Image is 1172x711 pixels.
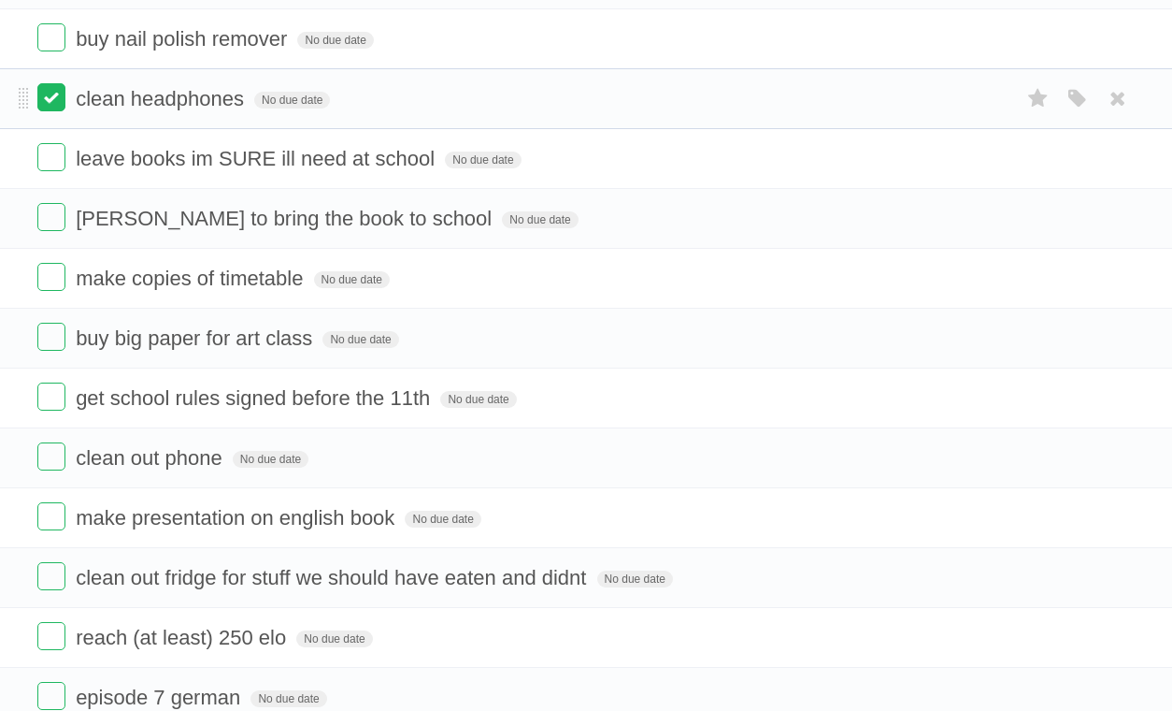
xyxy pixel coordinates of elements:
[1021,83,1056,114] label: Star task
[405,511,480,528] span: No due date
[233,451,308,468] span: No due date
[76,566,591,589] span: clean out fridge for stuff we should have eaten and didnt
[37,203,65,231] label: Done
[445,152,521,168] span: No due date
[37,383,65,411] label: Done
[37,83,65,111] label: Done
[322,331,398,348] span: No due date
[76,87,249,110] span: clean headphones
[296,631,372,647] span: No due date
[254,92,330,109] span: No due date
[76,27,292,51] span: buy nail polish remover
[76,207,496,230] span: [PERSON_NAME] to bring the book to school
[37,682,65,710] label: Done
[76,267,307,290] span: make copies of timetable
[37,622,65,650] label: Done
[37,23,65,51] label: Done
[37,443,65,471] label: Done
[37,263,65,291] label: Done
[76,326,317,350] span: buy big paper for art class
[76,686,245,709] span: episode 7 german
[76,386,435,410] span: get school rules signed before the 11th
[297,32,373,49] span: No due date
[250,690,326,707] span: No due date
[440,391,516,408] span: No due date
[314,271,390,288] span: No due date
[76,626,291,649] span: reach (at least) 250 elo
[76,446,227,470] span: clean out phone
[37,323,65,351] label: Done
[76,147,439,170] span: leave books im SURE ill need at school
[37,502,65,530] label: Done
[76,506,399,530] span: make presentation on english book
[37,562,65,590] label: Done
[37,143,65,171] label: Done
[502,211,578,228] span: No due date
[597,571,673,588] span: No due date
